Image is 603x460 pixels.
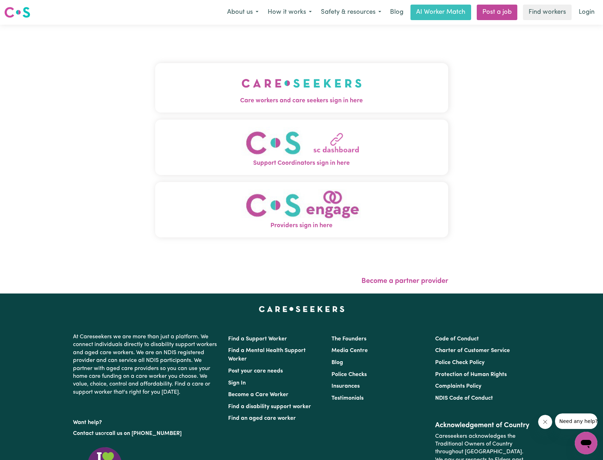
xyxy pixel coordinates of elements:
[228,416,296,421] a: Find an aged care worker
[155,96,448,105] span: Care workers and care seekers sign in here
[228,380,246,386] a: Sign In
[155,221,448,230] span: Providers sign in here
[155,182,448,237] button: Providers sign in here
[435,348,510,353] a: Charter of Customer Service
[73,427,220,440] p: or
[386,5,408,20] a: Blog
[155,159,448,168] span: Support Coordinators sign in here
[106,431,182,436] a: call us on [PHONE_NUMBER]
[575,432,597,454] iframe: Button to launch messaging window
[73,431,101,436] a: Contact us
[538,415,552,429] iframe: Close message
[155,120,448,175] button: Support Coordinators sign in here
[73,416,220,426] p: Want help?
[410,5,471,20] a: AI Worker Match
[331,383,360,389] a: Insurances
[228,404,311,410] a: Find a disability support worker
[4,4,30,20] a: Careseekers logo
[435,395,493,401] a: NDIS Code of Conduct
[435,372,507,377] a: Protection of Human Rights
[155,63,448,113] button: Care workers and care seekers sign in here
[574,5,599,20] a: Login
[555,413,597,429] iframe: Message from company
[228,336,287,342] a: Find a Support Worker
[331,360,343,365] a: Blog
[228,392,288,398] a: Become a Care Worker
[331,395,364,401] a: Testimonials
[316,5,386,20] button: Safety & resources
[263,5,316,20] button: How it works
[259,306,345,312] a: Careseekers home page
[73,330,220,399] p: At Careseekers we are more than just a platform. We connect individuals directly to disability su...
[331,336,366,342] a: The Founders
[223,5,263,20] button: About us
[228,348,306,362] a: Find a Mental Health Support Worker
[435,383,481,389] a: Complaints Policy
[4,6,30,19] img: Careseekers logo
[523,5,572,20] a: Find workers
[4,5,43,11] span: Need any help?
[477,5,517,20] a: Post a job
[435,421,530,430] h2: Acknowledgement of Country
[331,348,368,353] a: Media Centre
[361,278,448,285] a: Become a partner provider
[228,368,283,374] a: Post your care needs
[331,372,367,377] a: Police Checks
[435,360,485,365] a: Police Check Policy
[435,336,479,342] a: Code of Conduct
